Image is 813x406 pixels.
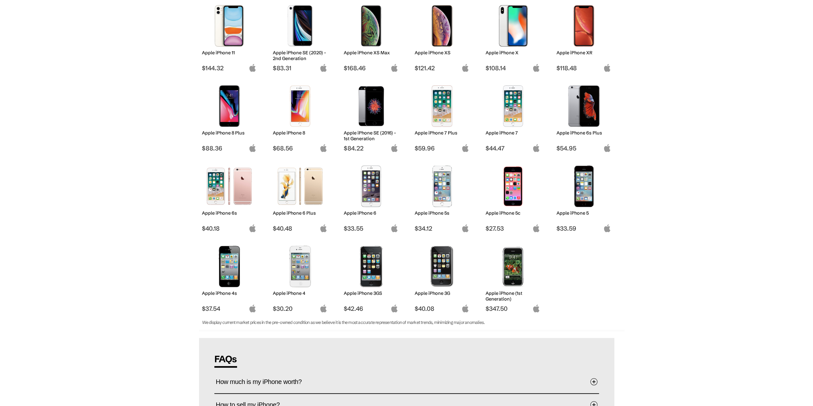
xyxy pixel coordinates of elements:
[483,162,543,232] a: iPhone 5c Apple iPhone 5c $27.53 apple-logo
[412,82,472,152] a: iPhone 7 Plus Apple iPhone 7 Plus $59.96 apple-logo
[319,224,327,232] img: apple-logo
[415,290,469,296] h2: Apple iPhone 3G
[270,162,331,232] a: iPhone 6 Plus Apple iPhone 6 Plus $40.48 apple-logo
[349,165,394,207] img: iPhone 6
[419,246,464,287] img: iPhone 3G
[202,305,257,312] span: $37.54
[199,82,260,152] a: iPhone 8 Plus Apple iPhone 8 Plus $88.36 apple-logo
[561,5,606,47] img: iPhone XR
[556,210,611,216] h2: Apple iPhone 5
[415,225,469,232] span: $34.12
[554,162,614,232] a: iPhone 5 Apple iPhone 5 $33.59 apple-logo
[556,225,611,232] span: $33.59
[207,5,252,47] img: iPhone 11
[202,144,257,152] span: $88.36
[344,225,398,232] span: $33.55
[202,50,257,56] h2: Apple iPhone 11
[344,305,398,312] span: $42.46
[270,2,331,72] a: iPhone SE 2nd Gen Apple iPhone SE (2020) - 2nd Generation $83.31 apple-logo
[344,130,398,142] h2: Apple iPhone SE (2016) - 1st Generation
[415,50,469,56] h2: Apple iPhone XS
[556,144,611,152] span: $54.95
[207,165,252,207] img: iPhone 6s
[461,144,469,152] img: apple-logo
[344,144,398,152] span: $84.22
[273,210,327,216] h2: Apple iPhone 6 Plus
[532,64,540,72] img: apple-logo
[483,82,543,152] a: iPhone 7 Apple iPhone 7 $44.47 apple-logo
[216,372,597,392] button: How much is my iPhone worth?
[319,144,327,152] img: apple-logo
[532,304,540,312] img: apple-logo
[486,50,540,56] h2: Apple iPhone X
[486,290,540,302] h2: Apple iPhone (1st Generation)
[486,144,540,152] span: $44.47
[390,224,398,232] img: apple-logo
[483,242,543,312] a: iPhone (1st Generation) Apple iPhone (1st Generation) $347.50 apple-logo
[412,162,472,232] a: iPhone 5s Apple iPhone 5s $34.12 apple-logo
[341,162,402,232] a: iPhone 6 Apple iPhone 6 $33.55 apple-logo
[344,50,398,56] h2: Apple iPhone XS Max
[349,85,394,127] img: iPhone SE 1st Gen
[554,2,614,72] a: iPhone XR Apple iPhone XR $118.48 apple-logo
[202,225,257,232] span: $40.18
[270,82,331,152] a: iPhone 8 Apple iPhone 8 $68.56 apple-logo
[415,305,469,312] span: $40.08
[490,85,535,127] img: iPhone 7
[341,242,402,312] a: iPhone 3GS Apple iPhone 3GS $42.46 apple-logo
[207,246,252,287] img: iPhone 4s
[273,290,327,296] h2: Apple iPhone 4
[202,210,257,216] h2: Apple iPhone 6s
[270,242,331,312] a: iPhone 4 Apple iPhone 4 $30.20 apple-logo
[390,64,398,72] img: apple-logo
[561,85,606,127] img: iPhone 6s Plus
[415,130,469,136] h2: Apple iPhone 7 Plus
[486,210,540,216] h2: Apple iPhone 5c
[490,246,535,287] img: iPhone (1st Generation)
[341,2,402,72] a: iPhone XS Max Apple iPhone XS Max $168.46 apple-logo
[273,144,327,152] span: $68.56
[554,82,614,152] a: iPhone 6s Plus Apple iPhone 6s Plus $54.95 apple-logo
[273,64,327,72] span: $83.31
[319,304,327,312] img: apple-logo
[344,210,398,216] h2: Apple iPhone 6
[490,165,535,207] img: iPhone 5c
[483,2,543,72] a: iPhone X Apple iPhone X $108.14 apple-logo
[273,305,327,312] span: $30.20
[349,5,394,47] img: iPhone XS Max
[415,144,469,152] span: $59.96
[415,210,469,216] h2: Apple iPhone 5s
[278,246,323,287] img: iPhone 4
[319,64,327,72] img: apple-logo
[278,5,323,47] img: iPhone SE 2nd Gen
[249,64,257,72] img: apple-logo
[486,130,540,136] h2: Apple iPhone 7
[199,242,260,312] a: iPhone 4s Apple iPhone 4s $37.54 apple-logo
[556,64,611,72] span: $118.48
[412,242,472,312] a: iPhone 3G Apple iPhone 3G $40.08 apple-logo
[273,50,327,61] h2: Apple iPhone SE (2020) - 2nd Generation
[561,165,606,207] img: iPhone 5
[419,85,464,127] img: iPhone 7 Plus
[199,162,260,232] a: iPhone 6s Apple iPhone 6s $40.18 apple-logo
[216,372,311,392] span: How much is my iPhone worth?
[349,246,394,287] img: iPhone 3GS
[202,64,257,72] span: $144.32
[532,224,540,232] img: apple-logo
[532,144,540,152] img: apple-logo
[202,319,601,326] p: We display current market prices in the pre-owned condition as we believe it is the most accurate...
[603,64,611,72] img: apple-logo
[390,144,398,152] img: apple-logo
[603,144,611,152] img: apple-logo
[603,224,611,232] img: apple-logo
[461,304,469,312] img: apple-logo
[419,5,464,47] img: iPhone XS
[202,130,257,136] h2: Apple iPhone 8 Plus
[202,290,257,296] h2: Apple iPhone 4s
[344,290,398,296] h2: Apple iPhone 3GS
[341,82,402,152] a: iPhone SE 1st Gen Apple iPhone SE (2016) - 1st Generation $84.22 apple-logo
[273,225,327,232] span: $40.48
[249,304,257,312] img: apple-logo
[390,304,398,312] img: apple-logo
[278,165,323,207] img: iPhone 6 Plus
